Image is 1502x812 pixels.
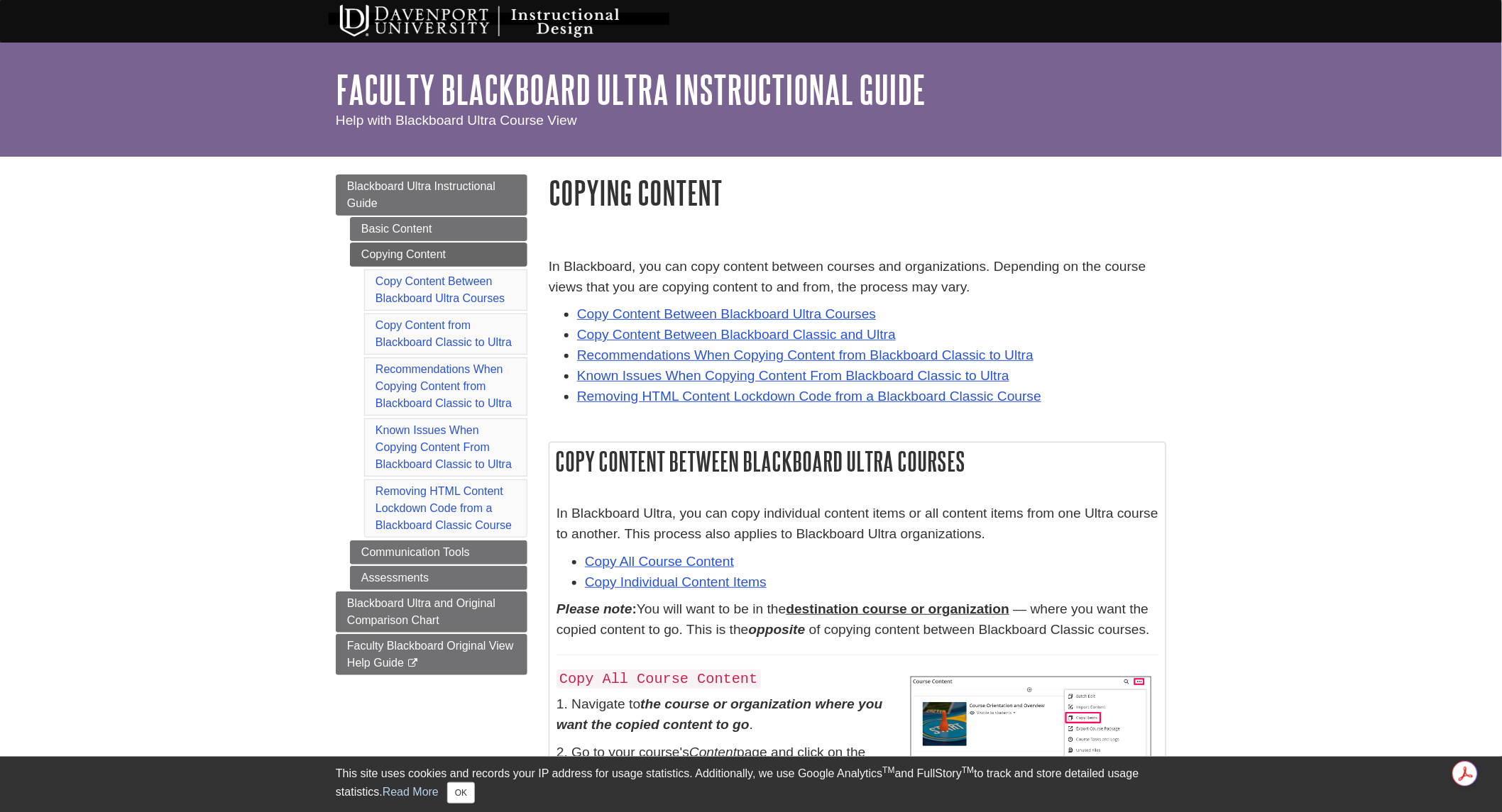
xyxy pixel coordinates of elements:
[347,640,513,669] span: Faculty Blackboard Original View Help Guide
[350,243,527,267] a: Copying Content
[336,174,527,675] div: Guide Page Menu
[585,554,734,569] a: Copy All Course Content
[786,601,1010,616] u: destination course or organization
[577,368,1009,383] a: Known Issues When Copying Content From Blackboard Classic to Ultra
[557,669,761,689] code: Copy All Course Content
[577,306,876,321] a: Copy Content Between Blackboard Ultra Courses
[447,782,475,803] button: Close
[557,694,1158,735] p: 1. Navigate to .
[375,319,512,348] a: Copy Content from Blackboard Classic to Ultra
[336,634,527,675] a: Faculty Blackboard Original View Help Guide
[549,257,1166,298] p: In Blackboard, you can copy content between courses and organizations. Depending on the course vi...
[557,601,632,616] em: Please note
[375,275,505,304] a: Copy Content Between Blackboard Ultra Courses
[329,4,669,39] img: Davenport University Instructional Design
[347,597,495,626] span: Blackboard Ultra and Original Comparison Chart
[336,765,1166,803] div: This site uses cookies and records your IP address for usage statistics. Additionally, we use Goo...
[336,174,527,216] a: Blackboard Ultra Instructional Guide
[585,574,767,589] a: Copy Individual Content Items
[350,566,527,590] a: Assessments
[336,591,527,633] a: Blackboard Ultra and Original Comparison Chart
[689,745,737,760] em: Content
[882,765,894,775] sup: TM
[557,504,1158,545] p: In Blackboard Ultra, you can copy individual content items or all content items from one Ultra co...
[557,743,1158,803] p: 2. Go to your course's page and click on the ellipsis in the top right. From the list select to b...
[749,622,806,637] strong: opposite
[549,174,1166,211] h1: Copying Content
[375,485,512,531] a: Removing HTML Content Lockdown Code from a Blackboard Classic Course
[350,217,527,241] a: Basic Content
[336,67,926,111] a: Faculty Blackboard Ultra Instructional Guide
[375,424,512,470] a: Known Issues When Copying Content From Blackboard Classic to Ultra
[557,696,883,732] strong: the course or organization where you want the copied content to go
[577,347,1034,362] a: Recommendations When Copying Content from Blackboard Classic to Ultra
[577,389,1041,404] a: Removing HTML Content Lockdown Code from a Blackboard Classic Course
[347,180,495,209] span: Blackboard Ultra Instructional Guide
[375,363,512,409] a: Recommendations When Copying Content from Blackboard Classic to Ultra
[350,540,527,564] a: Communication Tools
[962,765,974,775] sup: TM
[577,327,896,342] a: Copy Content Between Blackboard Classic and Ultra
[549,443,1166,480] h2: Copy Content Between Blackboard Ultra Courses
[407,659,420,668] i: This link opens in a new window
[557,601,637,616] strong: :
[557,599,1158,640] p: You will want to be in the — where you want the copied content to go. This is the of copying cont...
[336,113,577,128] span: Help with Blackboard Ultra Course View
[383,786,439,798] a: Read More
